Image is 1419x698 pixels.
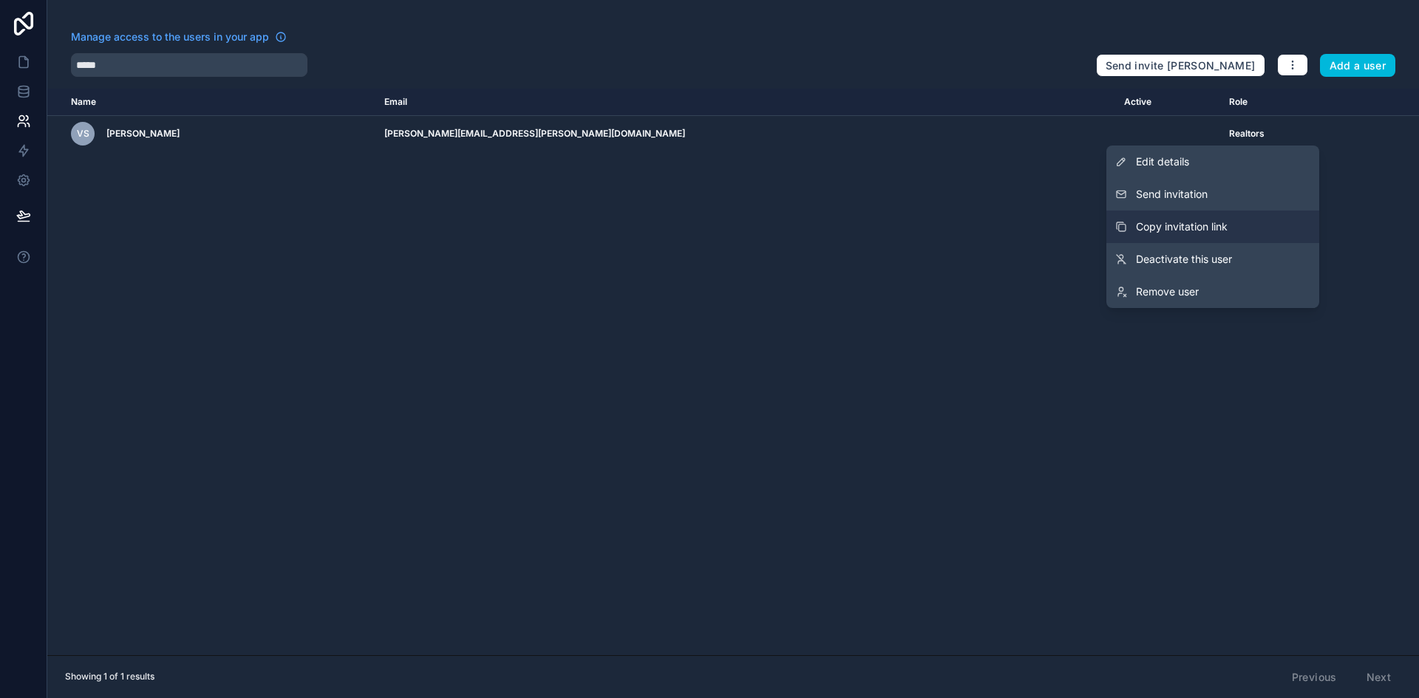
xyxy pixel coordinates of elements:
span: Send invitation [1136,187,1208,202]
span: VS [77,128,89,140]
span: Showing 1 of 1 results [65,671,154,682]
span: Edit details [1136,154,1189,169]
span: Remove user [1136,284,1199,299]
th: Email [375,89,1115,116]
a: Deactivate this user [1106,243,1319,276]
span: Realtors [1229,128,1265,140]
th: Role [1220,89,1344,116]
div: scrollable content [47,89,1419,655]
button: Send invitation [1106,178,1319,211]
span: Copy invitation link [1136,219,1228,234]
span: Manage access to the users in your app [71,30,269,44]
th: Active [1115,89,1220,116]
th: Name [47,89,375,116]
button: Send invite [PERSON_NAME] [1096,54,1265,78]
button: Copy invitation link [1106,211,1319,243]
a: Remove user [1106,276,1319,308]
span: [PERSON_NAME] [106,128,180,140]
a: Manage access to the users in your app [71,30,287,44]
button: Add a user [1320,54,1396,78]
a: Edit details [1106,146,1319,178]
span: Deactivate this user [1136,252,1232,267]
td: [PERSON_NAME][EMAIL_ADDRESS][PERSON_NAME][DOMAIN_NAME] [375,116,1115,152]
